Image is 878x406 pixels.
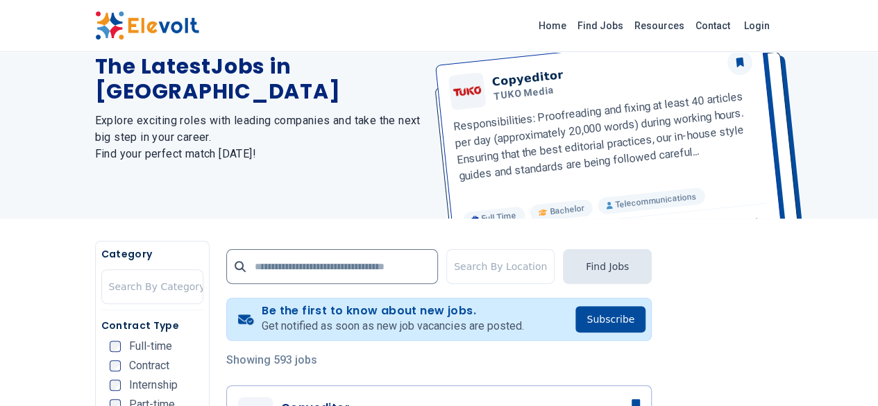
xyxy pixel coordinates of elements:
[95,11,199,40] img: Elevolt
[575,306,645,332] button: Subscribe
[690,15,736,37] a: Contact
[262,318,523,335] p: Get notified as soon as new job vacancies are posted.
[572,15,629,37] a: Find Jobs
[129,380,178,391] span: Internship
[95,54,423,104] h1: The Latest Jobs in [GEOGRAPHIC_DATA]
[533,15,572,37] a: Home
[129,360,169,371] span: Contract
[110,360,121,371] input: Contract
[563,249,652,284] button: Find Jobs
[110,380,121,391] input: Internship
[262,304,523,318] h4: Be the first to know about new jobs.
[110,341,121,352] input: Full-time
[629,15,690,37] a: Resources
[129,341,172,352] span: Full-time
[101,247,203,261] h5: Category
[809,339,878,406] iframe: Chat Widget
[101,319,203,332] h5: Contract Type
[95,112,423,162] h2: Explore exciting roles with leading companies and take the next big step in your career. Find you...
[736,12,778,40] a: Login
[226,352,652,369] p: Showing 593 jobs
